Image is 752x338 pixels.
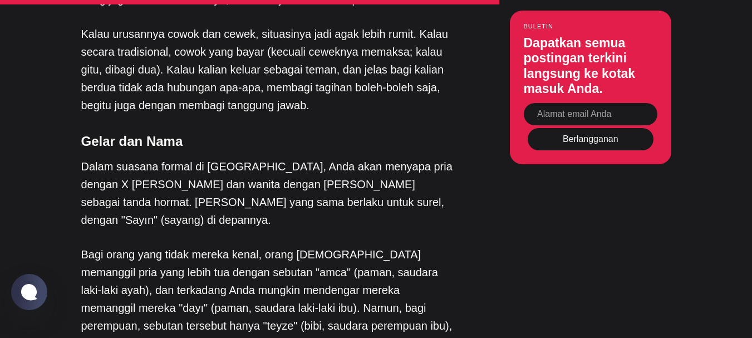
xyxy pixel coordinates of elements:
font: Kalau urusannya cowok dan cewek, situasinya jadi agak lebih rumit. Kalau secara tradisional, cowo... [81,28,448,111]
font: Buletin [524,22,553,29]
font: Gelar dan Nama [81,134,183,149]
font: Dapatkan semua postingan terkini langsung ke kotak masuk Anda. [524,35,636,96]
input: Alamat email Anda [524,103,657,125]
button: Berlangganan [528,128,653,150]
font: Dalam suasana formal di [GEOGRAPHIC_DATA], Anda akan menyapa pria dengan X [PERSON_NAME] dan wani... [81,160,453,226]
font: Berlangganan [563,134,618,143]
